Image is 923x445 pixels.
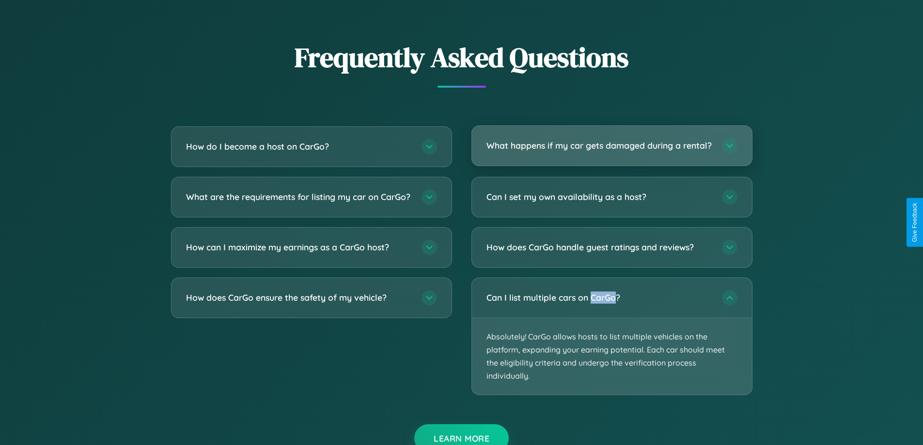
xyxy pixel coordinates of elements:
h3: What happens if my car gets damaged during a rental? [486,139,712,152]
h3: Can I list multiple cars on CarGo? [486,292,712,304]
p: Absolutely! CarGo allows hosts to list multiple vehicles on the platform, expanding your earning ... [472,318,752,395]
h3: How does CarGo ensure the safety of my vehicle? [186,292,412,304]
h3: How can I maximize my earnings as a CarGo host? [186,241,412,253]
div: Give Feedback [911,203,918,242]
h3: How do I become a host on CarGo? [186,140,412,153]
h3: How does CarGo handle guest ratings and reviews? [486,241,712,253]
h3: What are the requirements for listing my car on CarGo? [186,191,412,203]
h2: Frequently Asked Questions [171,39,752,76]
h3: Can I set my own availability as a host? [486,191,712,203]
